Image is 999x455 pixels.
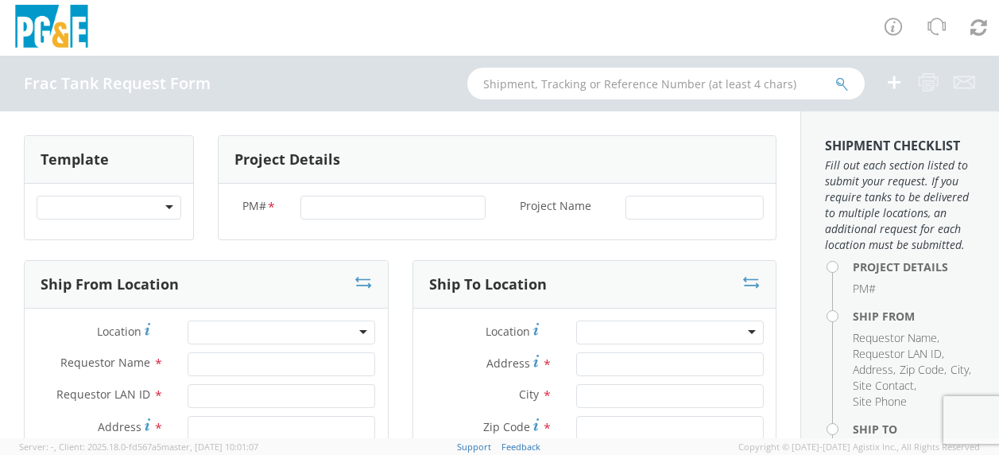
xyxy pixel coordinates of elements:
[161,441,258,453] span: master, [DATE] 10:01:07
[59,441,258,453] span: Client: 2025.18.0-fd567a5
[853,330,939,346] li: ,
[486,324,530,339] span: Location
[853,378,914,393] span: Site Contact
[853,330,937,345] span: Requestor Name
[520,198,591,216] span: Project Name
[951,362,969,377] span: City
[98,419,141,434] span: Address
[41,152,109,168] h3: Template
[853,346,944,362] li: ,
[951,362,971,378] li: ,
[486,356,530,371] span: Address
[900,362,947,378] li: ,
[853,310,975,322] h4: Ship From
[54,441,56,453] span: ,
[234,152,340,168] h3: Project Details
[429,277,547,293] h3: Ship To Location
[853,423,975,435] h4: Ship To
[12,5,91,52] img: pge-logo-06675f144f4cfa6a6814.png
[501,441,540,453] a: Feedback
[519,387,539,402] span: City
[825,157,975,253] span: Fill out each section listed to submit your request. If you require tanks to be delivered to mult...
[853,281,876,296] span: PM#
[853,362,896,378] li: ,
[242,198,266,216] span: PM#
[60,355,150,370] span: Requestor Name
[853,378,916,394] li: ,
[825,139,975,154] h3: Shipment Checklist
[41,277,179,293] h3: Ship From Location
[853,394,907,409] span: Site Phone
[853,261,975,273] h4: Project Details
[738,441,980,453] span: Copyright © [DATE]-[DATE] Agistix Inc., All Rights Reserved
[19,441,56,453] span: Server: -
[853,346,942,361] span: Requestor LAN ID
[457,441,491,453] a: Support
[56,387,150,402] span: Requestor LAN ID
[900,362,944,377] span: Zip Code
[24,75,211,92] h4: Frac Tank Request Form
[467,68,865,99] input: Shipment, Tracking or Reference Number (at least 4 chars)
[483,419,530,434] span: Zip Code
[97,324,141,339] span: Location
[853,362,893,377] span: Address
